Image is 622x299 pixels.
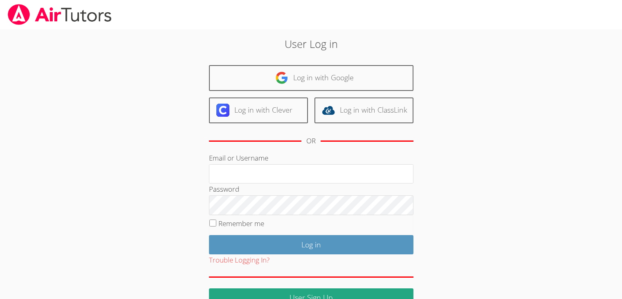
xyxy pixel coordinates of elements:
h2: User Log in [143,36,479,52]
a: Log in with Google [209,65,413,91]
label: Remember me [218,219,264,228]
img: clever-logo-6eab21bc6e7a338710f1a6ff85c0baf02591cd810cc4098c63d3a4b26e2feb20.svg [216,104,229,117]
label: Email or Username [209,153,268,163]
button: Trouble Logging In? [209,254,269,266]
a: Log in with ClassLink [314,97,413,123]
input: Log in [209,235,413,254]
div: OR [306,135,316,147]
label: Password [209,184,239,194]
a: Log in with Clever [209,97,308,123]
img: google-logo-50288ca7cdecda66e5e0955fdab243c47b7ad437acaf1139b6f446037453330a.svg [275,71,288,84]
img: classlink-logo-d6bb404cc1216ec64c9a2012d9dc4662098be43eaf13dc465df04b49fa7ab582.svg [322,104,335,117]
img: airtutors_banner-c4298cdbf04f3fff15de1276eac7730deb9818008684d7c2e4769d2f7ddbe033.png [7,4,112,25]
